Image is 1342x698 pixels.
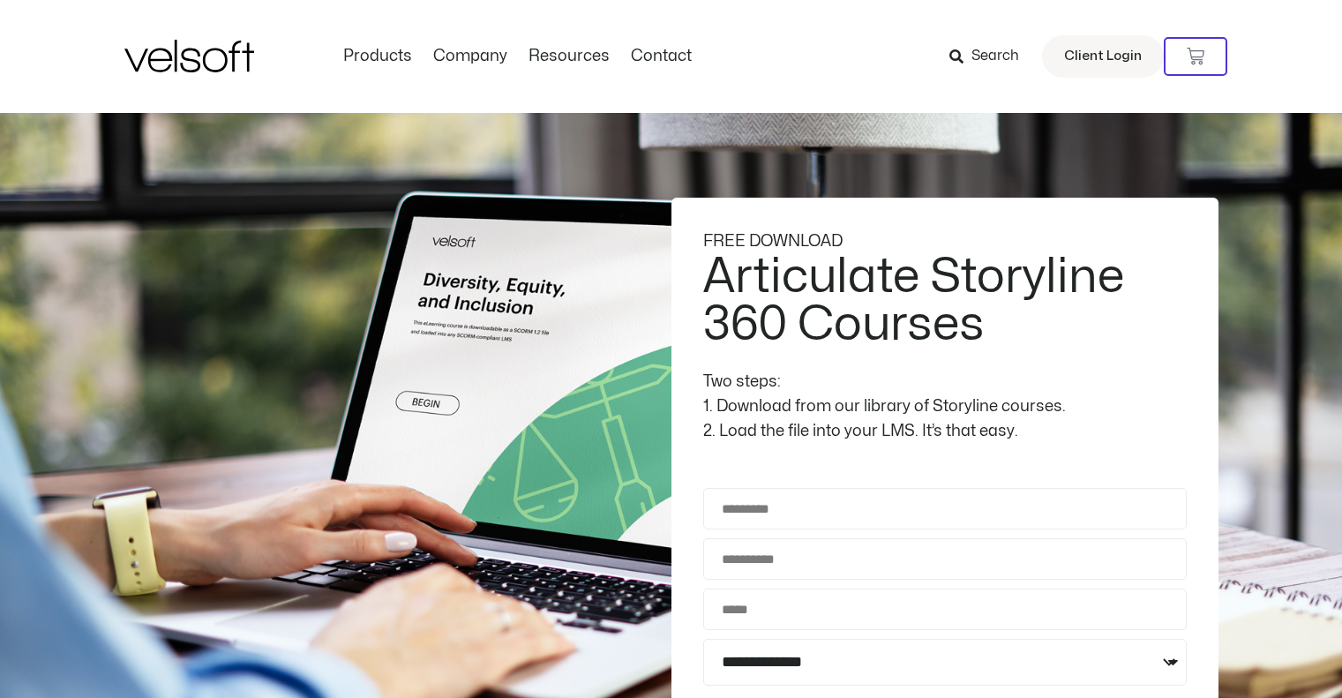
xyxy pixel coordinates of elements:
a: CompanyMenu Toggle [423,47,518,66]
nav: Menu [333,47,702,66]
a: Client Login [1042,35,1164,78]
div: 1. Download from our library of Storyline courses. [703,394,1187,419]
div: Two steps: [703,370,1187,394]
img: Velsoft Training Materials [124,40,254,72]
h2: Articulate Storyline 360 Courses [703,253,1182,349]
div: FREE DOWNLOAD [703,229,1187,254]
a: ContactMenu Toggle [620,47,702,66]
a: ResourcesMenu Toggle [518,47,620,66]
span: Search [971,45,1019,68]
a: ProductsMenu Toggle [333,47,423,66]
a: Search [949,41,1031,71]
span: Client Login [1064,45,1142,68]
div: 2. Load the file into your LMS. It’s that easy. [703,419,1187,444]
